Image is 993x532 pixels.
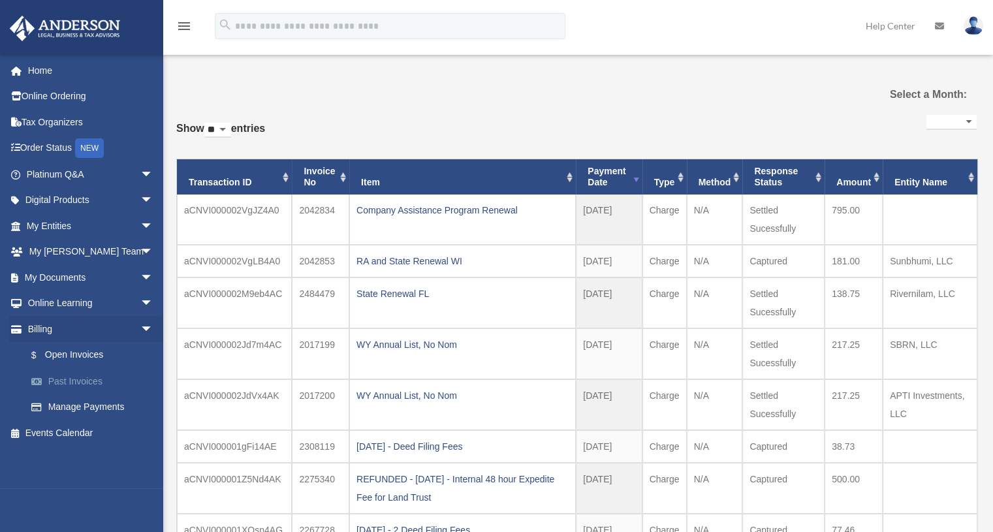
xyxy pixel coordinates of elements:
span: arrow_drop_down [140,161,166,188]
td: [DATE] [576,379,642,430]
td: 38.73 [825,430,883,463]
span: arrow_drop_down [140,213,166,240]
td: N/A [687,277,743,328]
a: Billingarrow_drop_down [9,316,173,342]
th: Transaction ID: activate to sort column ascending [177,159,292,195]
a: Digital Productsarrow_drop_down [9,187,173,213]
td: N/A [687,245,743,277]
td: 2042834 [292,195,349,245]
i: search [218,18,232,32]
span: arrow_drop_down [140,264,166,291]
td: Rivernilam, LLC [883,277,977,328]
select: Showentries [204,123,231,138]
a: Past Invoices [18,368,173,394]
a: Tax Organizers [9,109,173,135]
a: Home [9,57,173,84]
td: Charge [642,379,687,430]
th: Item: activate to sort column ascending [349,159,576,195]
td: aCNVI000002JdVx4AK [177,379,292,430]
a: My [PERSON_NAME] Teamarrow_drop_down [9,239,173,265]
div: REFUNDED - [DATE] - Internal 48 hour Expedite Fee for Land Trust [356,470,569,507]
td: aCNVI000002VgLB4A0 [177,245,292,277]
td: 2017200 [292,379,349,430]
td: Captured [742,245,825,277]
td: 2042853 [292,245,349,277]
td: N/A [687,195,743,245]
span: arrow_drop_down [140,290,166,317]
td: 795.00 [825,195,883,245]
td: 2484479 [292,277,349,328]
th: Amount: activate to sort column ascending [825,159,883,195]
span: arrow_drop_down [140,239,166,266]
td: Charge [642,195,687,245]
td: [DATE] [576,195,642,245]
td: 217.25 [825,379,883,430]
td: Settled Sucessfully [742,379,825,430]
td: 217.25 [825,328,883,379]
a: Events Calendar [9,420,173,446]
div: RA and State Renewal WI [356,252,569,270]
label: Select a Month: [853,86,967,104]
td: [DATE] [576,430,642,463]
label: Show entries [176,119,265,151]
a: Order StatusNEW [9,135,173,162]
img: Anderson Advisors Platinum Portal [6,16,124,41]
td: Settled Sucessfully [742,277,825,328]
td: Charge [642,463,687,514]
td: SBRN, LLC [883,328,977,379]
td: N/A [687,328,743,379]
span: arrow_drop_down [140,187,166,214]
th: Payment Date: activate to sort column ascending [576,159,642,195]
div: WY Annual List, No Nom [356,386,569,405]
th: Method: activate to sort column ascending [687,159,743,195]
td: aCNVI000002Jd7m4AC [177,328,292,379]
a: My Entitiesarrow_drop_down [9,213,173,239]
td: Sunbhumi, LLC [883,245,977,277]
td: 138.75 [825,277,883,328]
td: aCNVI000002VgJZ4A0 [177,195,292,245]
td: [DATE] [576,245,642,277]
td: Captured [742,463,825,514]
td: 2017199 [292,328,349,379]
td: Charge [642,245,687,277]
td: Settled Sucessfully [742,195,825,245]
td: 500.00 [825,463,883,514]
td: 2308119 [292,430,349,463]
td: aCNVI000002M9eb4AC [177,277,292,328]
td: aCNVI000001Z5Nd4AK [177,463,292,514]
td: Captured [742,430,825,463]
td: [DATE] [576,277,642,328]
div: State Renewal FL [356,285,569,303]
a: menu [176,23,192,34]
th: Entity Name: activate to sort column ascending [883,159,977,195]
td: N/A [687,463,743,514]
th: Invoice No: activate to sort column ascending [292,159,349,195]
div: WY Annual List, No Nom [356,336,569,354]
a: My Documentsarrow_drop_down [9,264,173,290]
a: Online Learningarrow_drop_down [9,290,173,317]
td: Charge [642,328,687,379]
span: $ [39,347,45,364]
div: NEW [75,138,104,158]
div: [DATE] - Deed Filing Fees [356,437,569,456]
td: Settled Sucessfully [742,328,825,379]
img: User Pic [964,16,983,35]
td: [DATE] [576,328,642,379]
th: Type: activate to sort column ascending [642,159,687,195]
td: aCNVI000001gFi14AE [177,430,292,463]
td: 181.00 [825,245,883,277]
div: Company Assistance Program Renewal [356,201,569,219]
a: Manage Payments [18,394,173,420]
td: APTI Investments, LLC [883,379,977,430]
td: [DATE] [576,463,642,514]
th: Response Status: activate to sort column ascending [742,159,825,195]
td: Charge [642,277,687,328]
td: N/A [687,430,743,463]
span: arrow_drop_down [140,316,166,343]
i: menu [176,18,192,34]
a: $Open Invoices [18,342,173,369]
a: Online Ordering [9,84,173,110]
td: 2275340 [292,463,349,514]
td: N/A [687,379,743,430]
a: Platinum Q&Aarrow_drop_down [9,161,173,187]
